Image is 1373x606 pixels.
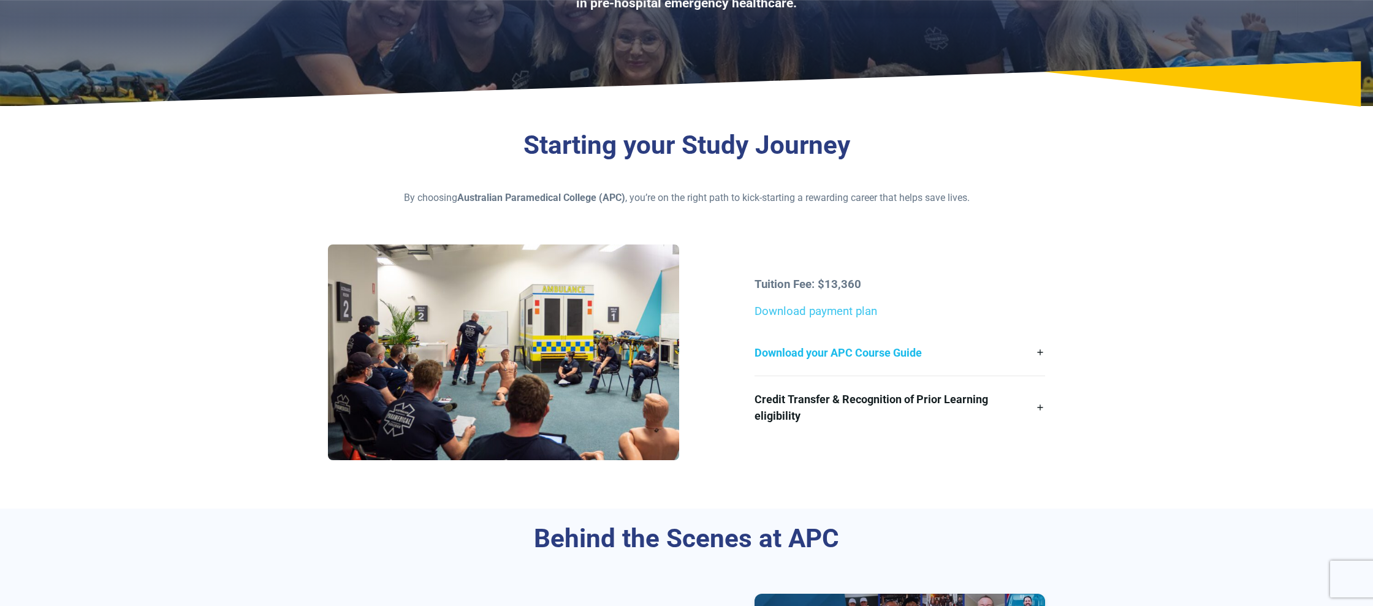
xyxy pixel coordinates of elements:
[328,191,1045,205] p: By choosing , you’re on the right path to kick-starting a rewarding career that helps save lives.
[755,376,1044,439] a: Credit Transfer & Recognition of Prior Learning eligibility
[755,330,1044,376] a: Download your APC Course Guide
[457,192,625,203] strong: Australian Paramedical College (APC)
[755,305,877,318] a: Download payment plan
[755,278,861,291] strong: Tuition Fee: $13,360
[328,523,1045,555] h3: Behind the Scenes at APC
[328,130,1045,161] h3: Starting your Study Journey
